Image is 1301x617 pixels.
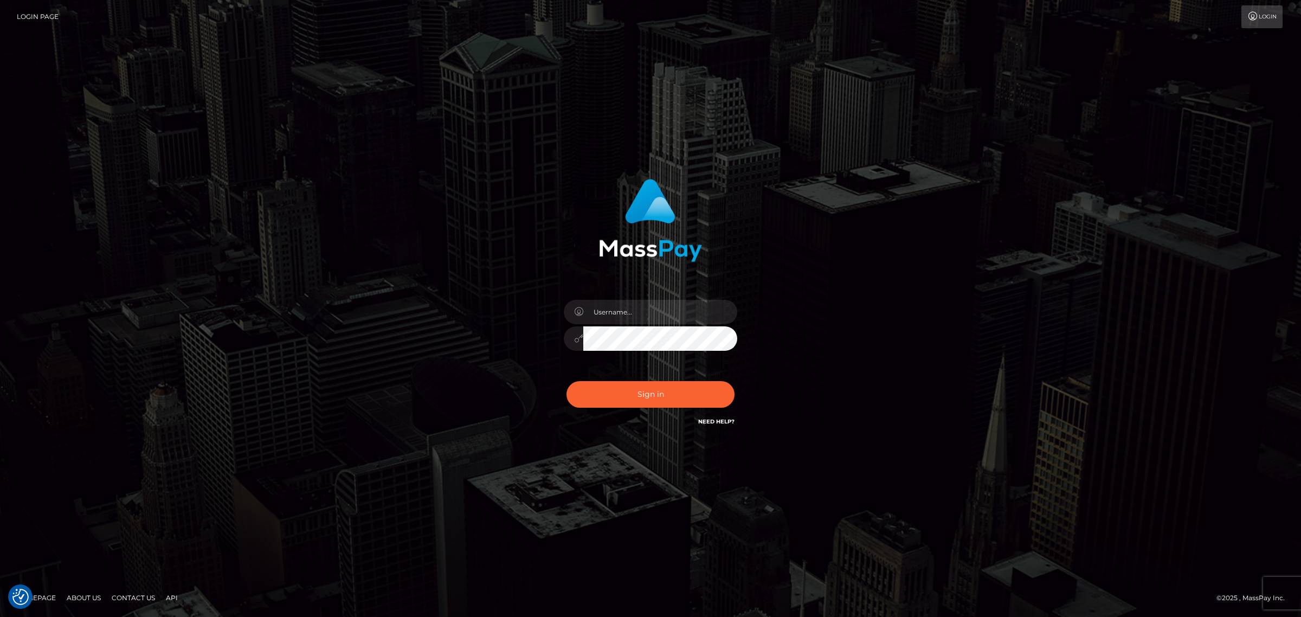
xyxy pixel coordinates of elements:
div: © 2025 , MassPay Inc. [1216,592,1293,604]
button: Consent Preferences [12,589,29,605]
img: MassPay Login [599,179,702,262]
a: Need Help? [698,418,735,425]
img: Revisit consent button [12,589,29,605]
button: Sign in [566,381,735,408]
a: Login Page [17,5,59,28]
a: Contact Us [107,589,159,606]
a: About Us [62,589,105,606]
input: Username... [583,300,737,324]
a: API [162,589,182,606]
a: Login [1241,5,1283,28]
a: Homepage [12,589,60,606]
